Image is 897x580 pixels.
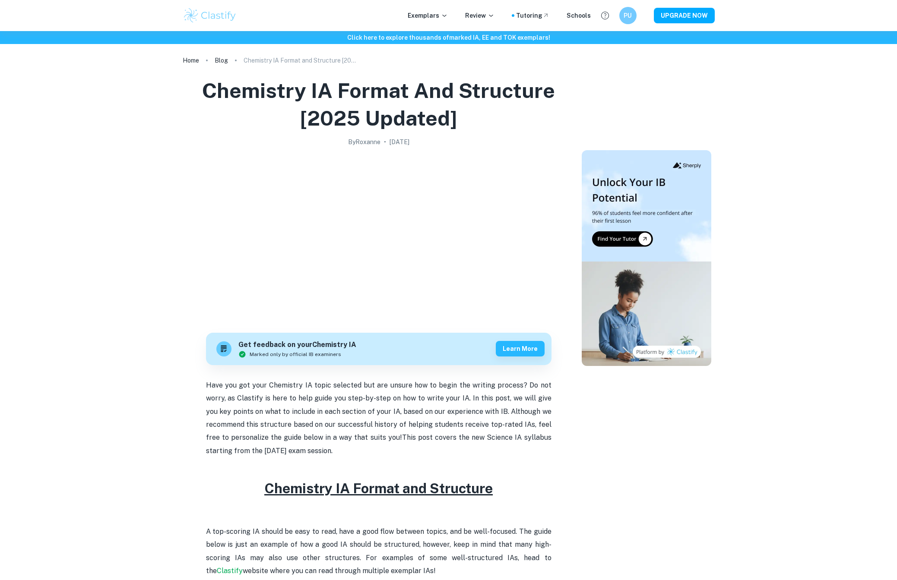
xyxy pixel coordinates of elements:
[183,7,238,24] img: Clastify logo
[264,480,493,496] u: Chemistry IA Format and Structure
[516,11,549,20] a: Tutoring
[206,333,552,365] a: Get feedback on yourChemistry IAMarked only by official IB examinersLearn more
[567,11,591,20] a: Schools
[186,77,571,132] h1: Chemistry IA Format and Structure [2025 updated]
[496,341,545,356] button: Learn more
[654,8,715,23] button: UPGRADE NOW
[206,433,553,454] span: This post covers the new Science IA syllabus starting from the [DATE] exam session.
[250,350,341,358] span: Marked only by official IB examiners
[238,340,356,350] h6: Get feedback on your Chemistry IA
[217,567,243,575] a: Clastify
[390,137,409,147] h2: [DATE]
[408,11,448,20] p: Exemplars
[206,150,552,323] img: Chemistry IA Format and Structure [2025 updated] cover image
[206,525,552,578] p: A top-scoring IA should be easy to read, have a good flow between topics, and be well-focused. Th...
[619,7,637,24] button: PU
[384,137,386,147] p: •
[582,150,711,366] img: Thumbnail
[206,379,552,457] p: Have you got your Chemistry IA topic selected but are unsure how to begin the writing process? Do...
[183,54,199,66] a: Home
[598,8,612,23] button: Help and Feedback
[465,11,494,20] p: Review
[348,137,380,147] h2: By Roxanne
[623,11,633,20] h6: PU
[215,54,228,66] a: Blog
[2,33,895,42] h6: Click here to explore thousands of marked IA, EE and TOK exemplars !
[244,56,356,65] p: Chemistry IA Format and Structure [2025 updated]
